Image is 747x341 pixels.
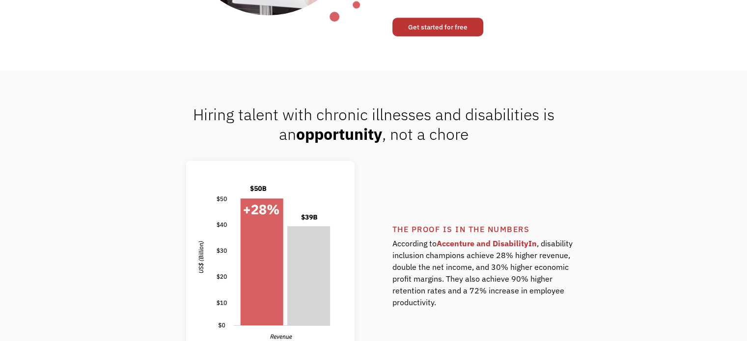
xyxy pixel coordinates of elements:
[392,223,651,235] div: The proof is in the numbers
[392,18,483,36] a: Get started for free
[296,124,382,144] strong: opportunity
[437,238,537,248] a: Accenture and DisabilityIn
[392,235,574,320] div: According to , disability inclusion champions achieve 28% higher revenue, double the net income, ...
[193,104,554,144] span: Hiring talent with chronic illnesses and disabilities is an , not a chore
